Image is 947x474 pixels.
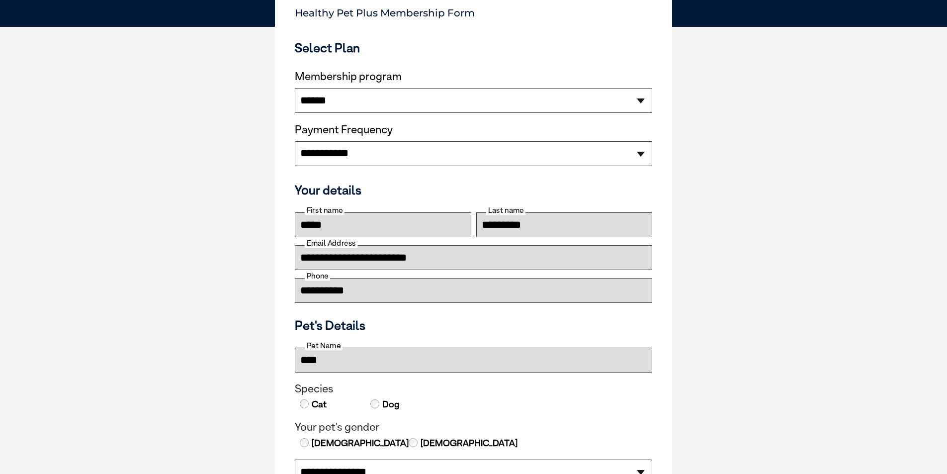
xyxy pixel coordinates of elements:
label: First name [305,206,344,215]
label: Last name [486,206,525,215]
p: Healthy Pet Plus Membership Form [295,2,652,19]
label: Phone [305,272,330,281]
legend: Your pet's gender [295,421,652,434]
legend: Species [295,382,652,395]
label: Email Address [305,239,357,248]
label: Membership program [295,70,652,83]
label: Payment Frequency [295,123,393,136]
h3: Pet's Details [291,318,656,333]
h3: Select Plan [295,40,652,55]
h3: Your details [295,183,652,197]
